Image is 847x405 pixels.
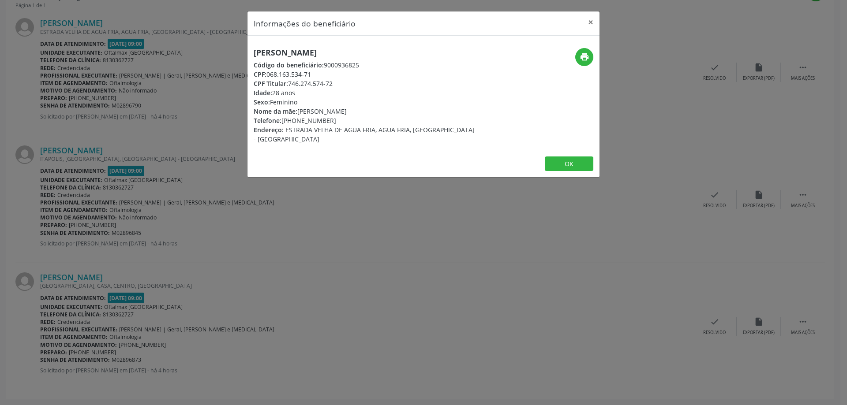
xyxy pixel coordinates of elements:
[254,79,476,88] div: 746.274.574-72
[254,60,476,70] div: 9000936825
[254,126,284,134] span: Endereço:
[254,79,288,88] span: CPF Titular:
[254,126,475,143] span: ESTRADA VELHA DE AGUA FRIA, AGUA FRIA, [GEOGRAPHIC_DATA] - [GEOGRAPHIC_DATA]
[254,61,324,69] span: Código do beneficiário:
[254,70,476,79] div: 068.163.534-71
[254,70,266,78] span: CPF:
[254,18,356,29] h5: Informações do beneficiário
[254,116,281,125] span: Telefone:
[582,11,600,33] button: Close
[254,107,476,116] div: [PERSON_NAME]
[254,116,476,125] div: [PHONE_NUMBER]
[254,89,272,97] span: Idade:
[545,156,593,171] button: OK
[254,97,476,107] div: Feminino
[575,48,593,66] button: print
[580,52,589,62] i: print
[254,107,297,115] span: Nome da mãe:
[254,98,270,106] span: Sexo:
[254,48,476,57] h5: [PERSON_NAME]
[254,88,476,97] div: 28 anos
